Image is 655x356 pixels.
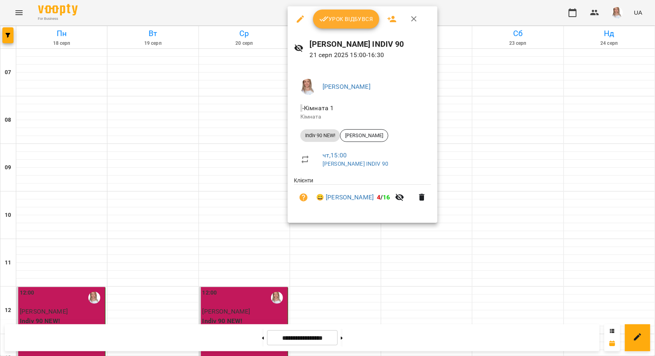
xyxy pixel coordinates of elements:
a: [PERSON_NAME] INDIV 90 [323,161,388,167]
span: 16 [383,193,390,201]
h6: [PERSON_NAME] INDIV 90 [310,38,432,50]
button: Візит ще не сплачено. Додати оплату? [294,188,313,207]
span: - Кімната 1 [300,104,336,112]
div: [PERSON_NAME] [340,129,388,142]
span: Урок відбувся [319,14,373,24]
b: / [377,193,390,201]
a: 😀 [PERSON_NAME] [316,193,374,202]
p: Кімната [300,113,425,121]
p: 21 серп 2025 15:00 - 16:30 [310,50,432,60]
span: 4 [377,193,380,201]
ul: Клієнти [294,176,431,213]
span: [PERSON_NAME] [340,132,388,139]
img: a3864db21cf396e54496f7cceedc0ca3.jpg [300,79,316,95]
a: чт , 15:00 [323,151,347,159]
a: [PERSON_NAME] [323,83,370,90]
span: Indiv 90 NEW! [300,132,340,139]
button: Урок відбувся [313,10,380,29]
